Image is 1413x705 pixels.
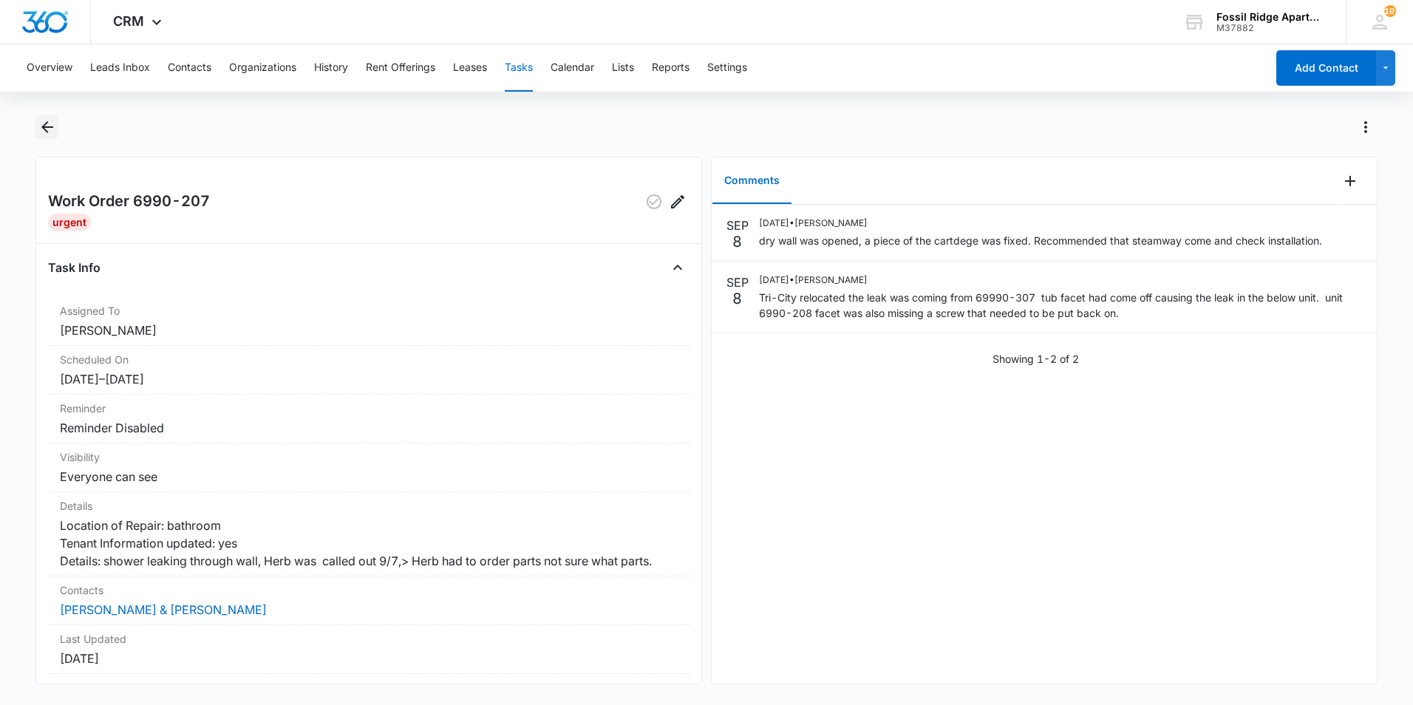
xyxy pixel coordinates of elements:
div: account id [1216,23,1324,33]
p: dry wall was opened, a piece of the cartdege was fixed. Recommended that steamway come and check ... [759,233,1322,248]
p: Tri-City relocated the leak was coming from 69990-307 tub facet had come off causing the leak in ... [759,290,1362,321]
dt: Last Updated [60,631,678,647]
button: Close [666,256,690,279]
dd: [DATE] – [DATE] [60,370,678,388]
button: Lists [612,44,634,92]
p: Showing 1-2 of 2 [992,351,1079,367]
button: Add Contact [1276,50,1376,86]
dt: Details [60,498,678,514]
button: Reports [652,44,690,92]
div: Last Updated[DATE] [48,625,690,674]
dd: Location of Repair: bathroom Tenant Information updated: yes Details: shower leaking through wall... [60,517,678,570]
h2: Work Order 6990-207 [48,190,210,214]
button: Comments [712,158,791,204]
div: DetailsLocation of Repair: bathroom Tenant Information updated: yes Details: shower leaking throu... [48,492,690,576]
p: 8 [732,234,742,249]
button: Add Comment [1338,169,1362,193]
button: Contacts [168,44,211,92]
div: Contacts[PERSON_NAME] & [PERSON_NAME] [48,576,690,625]
dt: Reminder [60,401,678,416]
button: Calendar [551,44,594,92]
div: Scheduled On[DATE]–[DATE] [48,346,690,395]
p: SEP [726,273,749,291]
p: [DATE] • [PERSON_NAME] [759,273,1362,287]
dt: Scheduled On [60,352,678,367]
dt: Assigned To [60,303,678,319]
p: 8 [732,291,742,306]
dt: Contacts [60,582,678,598]
button: Settings [707,44,747,92]
button: Actions [1354,115,1378,139]
span: CRM [113,13,144,29]
span: 191 [1384,5,1396,17]
div: notifications count [1384,5,1396,17]
button: Tasks [505,44,533,92]
div: Assigned To[PERSON_NAME] [48,297,690,346]
dd: [PERSON_NAME] [60,321,678,339]
button: Leases [453,44,487,92]
dd: Reminder Disabled [60,419,678,437]
div: ReminderReminder Disabled [48,395,690,443]
button: Edit [666,190,690,214]
button: History [314,44,348,92]
button: Rent Offerings [366,44,435,92]
div: account name [1216,11,1324,23]
dt: Created On [60,680,678,695]
dt: Visibility [60,449,678,465]
dd: Everyone can see [60,468,678,486]
dd: [DATE] [60,650,678,667]
button: Overview [27,44,72,92]
h4: Task Info [48,259,101,276]
p: SEP [726,217,749,234]
div: Urgent [48,214,91,231]
button: Leads Inbox [90,44,150,92]
button: Organizations [229,44,296,92]
button: Back [35,115,58,139]
div: VisibilityEveryone can see [48,443,690,492]
p: [DATE] • [PERSON_NAME] [759,217,1322,230]
a: [PERSON_NAME] & [PERSON_NAME] [60,602,267,617]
